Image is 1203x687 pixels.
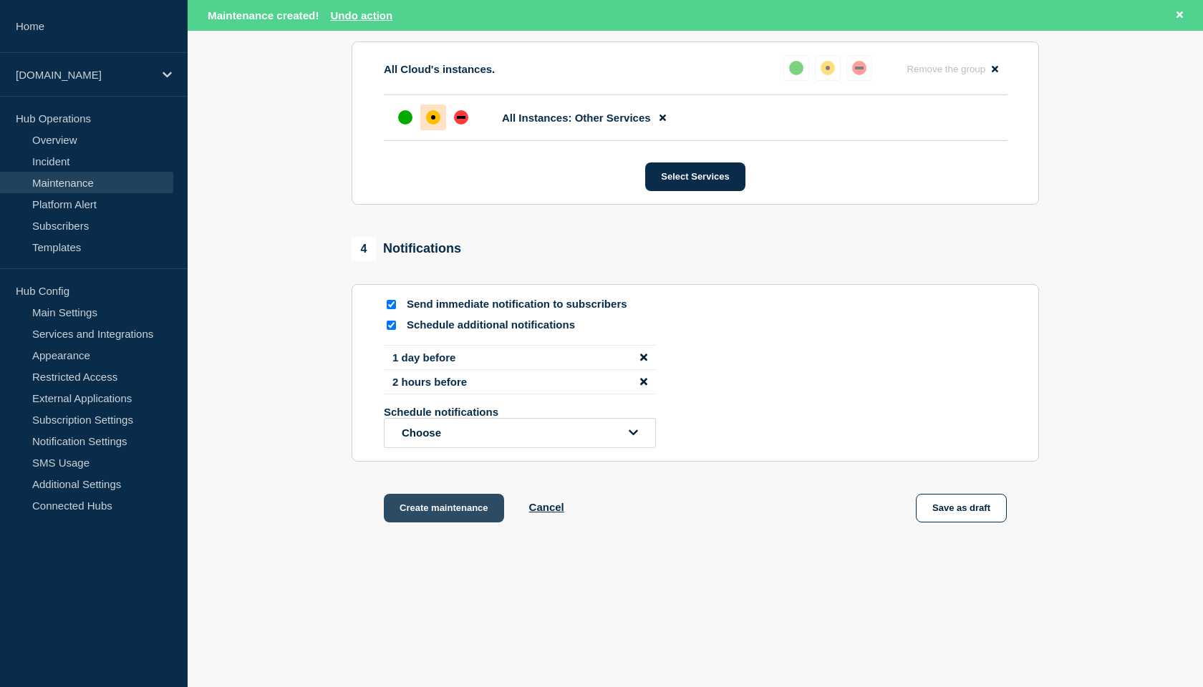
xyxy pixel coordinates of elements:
[387,321,396,330] input: Schedule additional notifications
[352,237,376,261] span: 4
[384,494,504,522] button: Create maintenance
[821,61,835,75] div: affected
[208,9,319,21] span: Maintenance created!
[387,300,396,309] input: Send immediate notification to subscribers
[426,110,440,125] div: affected
[384,345,656,370] li: 1 day before
[384,406,613,418] p: Schedule notifications
[898,55,1007,83] button: Remove the group
[398,110,412,125] div: up
[407,318,636,332] p: Schedule additional notifications
[529,501,564,513] button: Cancel
[789,61,803,75] div: up
[815,55,841,81] button: affected
[384,370,656,394] li: 2 hours before
[640,376,647,388] button: disable notification 2 hours before
[407,298,636,311] p: Send immediate notification to subscribers
[16,69,153,81] p: [DOMAIN_NAME]
[384,418,656,448] button: open dropdown
[352,237,461,261] div: Notifications
[846,55,872,81] button: down
[330,9,392,21] button: Undo action
[454,110,468,125] div: down
[852,61,866,75] div: down
[783,55,809,81] button: up
[907,64,985,74] span: Remove the group
[640,351,647,364] button: disable notification 1 day before
[916,494,1007,522] button: Save as draft
[384,63,495,75] p: All Cloud's instances.
[502,112,651,124] span: All Instances: Other Services
[645,162,745,191] button: Select Services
